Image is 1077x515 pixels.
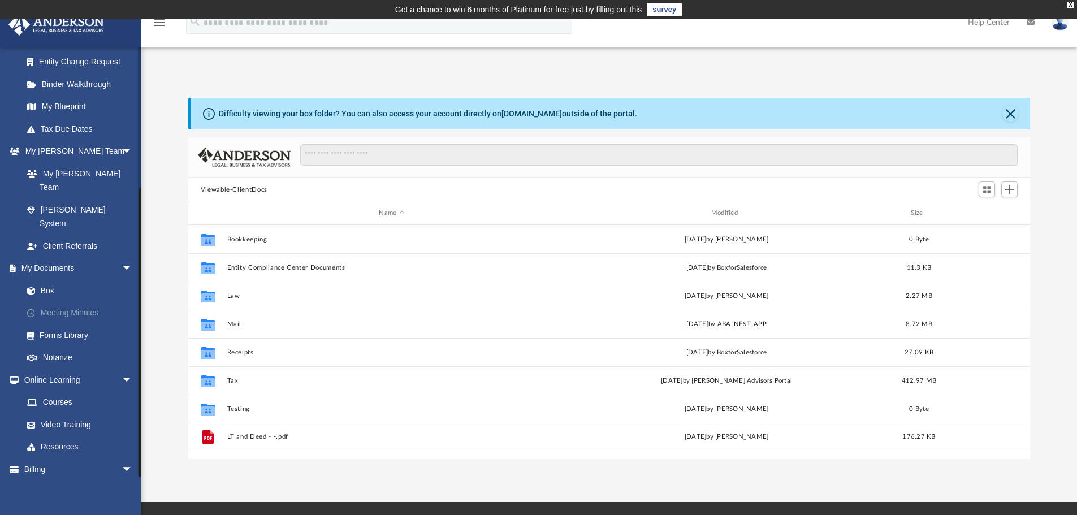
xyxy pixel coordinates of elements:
[501,109,562,118] a: [DOMAIN_NAME]
[8,458,150,481] a: Billingarrow_drop_down
[16,118,150,140] a: Tax Due Dates
[16,302,150,324] a: Meeting Minutes
[16,391,144,414] a: Courses
[561,404,891,414] div: [DATE] by [PERSON_NAME]
[16,73,150,96] a: Binder Walkthrough
[16,436,144,458] a: Resources
[227,349,556,356] button: Receipts
[201,185,267,195] button: Viewable-ClientDocs
[227,292,556,300] button: Law
[561,234,891,244] div: [DATE] by [PERSON_NAME]
[902,377,936,383] span: 412.97 MB
[561,319,891,329] div: [DATE] by ABA_NEST_APP
[16,279,144,302] a: Box
[16,162,139,198] a: My [PERSON_NAME] Team
[561,432,891,442] div: [DATE] by [PERSON_NAME]
[16,51,150,73] a: Entity Change Request
[946,208,1026,218] div: id
[227,236,556,243] button: Bookkeeping
[16,235,144,257] a: Client Referrals
[5,14,107,36] img: Anderson Advisors Platinum Portal
[8,257,150,280] a: My Documentsarrow_drop_down
[227,405,556,413] button: Testing
[561,208,892,218] div: Modified
[188,225,1031,459] div: grid
[909,405,929,412] span: 0 Byte
[395,3,642,16] div: Get a chance to win 6 months of Platinum for free just by filling out this
[122,140,144,163] span: arrow_drop_down
[122,369,144,392] span: arrow_drop_down
[153,21,166,29] a: menu
[227,377,556,384] button: Tax
[16,198,144,235] a: [PERSON_NAME] System
[219,108,637,120] div: Difficulty viewing your box folder? You can also access your account directly on outside of the p...
[122,257,144,280] span: arrow_drop_down
[906,321,932,327] span: 8.72 MB
[16,413,139,436] a: Video Training
[227,264,556,271] button: Entity Compliance Center Documents
[909,236,929,242] span: 0 Byte
[902,434,935,440] span: 176.27 KB
[16,347,150,369] a: Notarize
[1002,106,1018,122] button: Close
[16,96,144,118] a: My Blueprint
[561,375,891,386] div: [DATE] by [PERSON_NAME] Advisors Portal
[8,369,144,391] a: Online Learningarrow_drop_down
[979,181,996,197] button: Switch to Grid View
[647,3,682,16] a: survey
[1001,181,1018,197] button: Add
[8,140,144,163] a: My [PERSON_NAME] Teamarrow_drop_down
[1052,14,1069,31] img: User Pic
[300,144,1018,166] input: Search files and folders
[906,292,932,298] span: 2.27 MB
[896,208,941,218] div: Size
[1067,2,1074,8] div: close
[561,347,891,357] div: [DATE] by BoxforSalesforce
[153,16,166,29] i: menu
[193,208,222,218] div: id
[122,458,144,481] span: arrow_drop_down
[226,208,556,218] div: Name
[227,433,556,440] button: LT and Deed - -.pdf
[189,15,201,28] i: search
[561,291,891,301] div: [DATE] by [PERSON_NAME]
[561,262,891,272] div: [DATE] by BoxforSalesforce
[16,324,144,347] a: Forms Library
[227,321,556,328] button: Mail
[906,264,931,270] span: 11.3 KB
[905,349,933,355] span: 27.09 KB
